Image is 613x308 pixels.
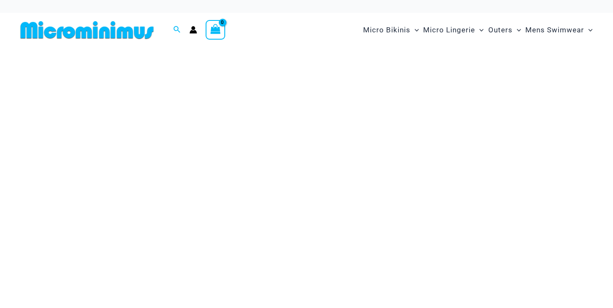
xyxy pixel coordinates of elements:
[173,25,181,35] a: Search icon link
[421,17,486,43] a: Micro LingerieMenu ToggleMenu Toggle
[410,19,419,41] span: Menu Toggle
[189,26,197,34] a: Account icon link
[423,19,475,41] span: Micro Lingerie
[513,19,521,41] span: Menu Toggle
[363,19,410,41] span: Micro Bikinis
[584,19,593,41] span: Menu Toggle
[486,17,523,43] a: OutersMenu ToggleMenu Toggle
[475,19,484,41] span: Menu Toggle
[523,17,595,43] a: Mens SwimwearMenu ToggleMenu Toggle
[206,20,225,40] a: View Shopping Cart, empty
[525,19,584,41] span: Mens Swimwear
[360,16,596,44] nav: Site Navigation
[488,19,513,41] span: Outers
[17,20,157,40] img: MM SHOP LOGO FLAT
[361,17,421,43] a: Micro BikinisMenu ToggleMenu Toggle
